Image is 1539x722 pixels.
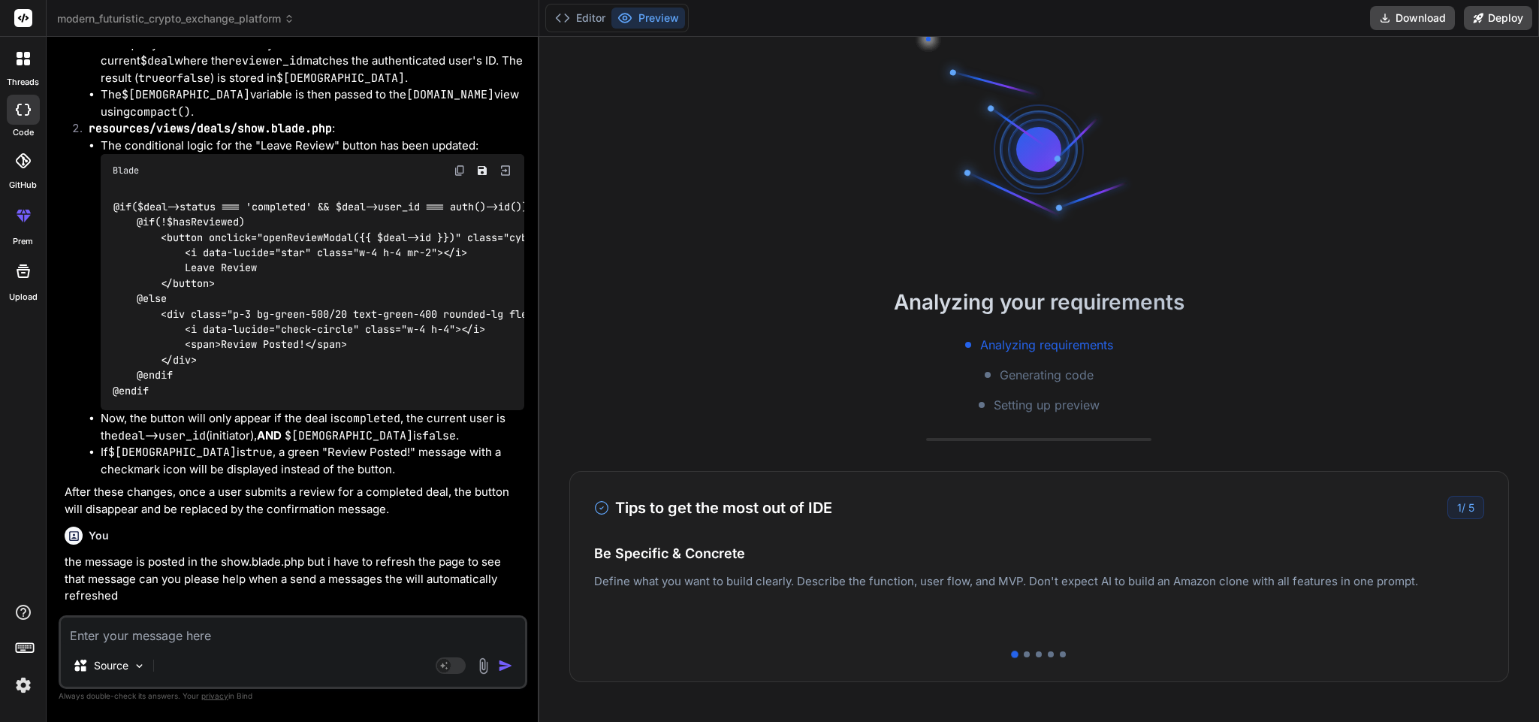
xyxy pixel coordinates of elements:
span: privacy [201,691,228,700]
h3: Tips to get the most out of IDE [594,497,832,519]
button: Download [1370,6,1455,30]
code: resources/views/deals/show.blade.php [89,121,332,136]
img: attachment [475,657,492,675]
label: Upload [9,291,38,304]
h2: Analyzing your requirements [539,286,1539,318]
h4: Be Specific & Concrete [594,543,1484,563]
label: prem [13,235,33,248]
button: Deploy [1464,6,1532,30]
li: The variable is then passed to the view using . [101,86,524,120]
code: compact() [130,104,191,119]
p: : [89,120,524,137]
button: Save file [472,160,493,181]
strong: AND [257,428,282,443]
code: false [422,428,456,443]
span: Setting up preview [994,396,1100,414]
img: icon [498,658,513,673]
img: copy [454,165,466,177]
code: $[DEMOGRAPHIC_DATA] [276,71,405,86]
p: Always double-check its answers. Your in Bind [59,689,527,703]
code: deal->user_id [118,428,206,443]
li: Now, the button will only appear if the deal is , the current user is the (initiator), is . [101,410,524,444]
label: GitHub [9,179,37,192]
div: / [1447,496,1484,519]
img: settings [11,672,36,698]
img: Open in Browser [499,164,512,177]
button: Preview [611,8,685,29]
code: false [177,71,210,86]
label: threads [7,76,39,89]
h6: You [89,528,109,543]
span: Generating code [1000,366,1094,384]
label: code [13,126,34,139]
p: Source [94,658,128,673]
span: modern_futuristic_crypto_exchange_platform [57,11,294,26]
code: completed [339,411,400,426]
code: $[DEMOGRAPHIC_DATA] [122,87,250,102]
p: the message is posted in the show.blade.php but i have to refresh the page to see that message ca... [65,554,524,605]
code: @if($deal->status === 'completed' && $deal->user_id === auth()->id()) @if(!$hasReviewed) <button ... [113,199,798,398]
code: [DOMAIN_NAME] [406,87,494,102]
span: Analyzing requirements [980,336,1113,354]
code: $deal [140,53,174,68]
img: Pick Models [133,660,146,672]
li: If is , a green "Review Posted!" message with a checkmark icon will be displayed instead of the b... [101,444,524,478]
code: $[DEMOGRAPHIC_DATA] [285,428,413,443]
span: 5 [1468,501,1474,514]
li: The conditional logic for the "Leave Review" button has been updated: [101,137,524,411]
code: $[DEMOGRAPHIC_DATA] [108,445,237,460]
span: Blade [113,165,139,177]
code: true [246,445,273,460]
code: true [138,71,165,86]
p: After these changes, once a user submits a review for a completed deal, the button will disappear... [65,484,524,518]
button: Editor [549,8,611,29]
span: 1 [1457,501,1462,514]
code: reviewer_id [228,53,303,68]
